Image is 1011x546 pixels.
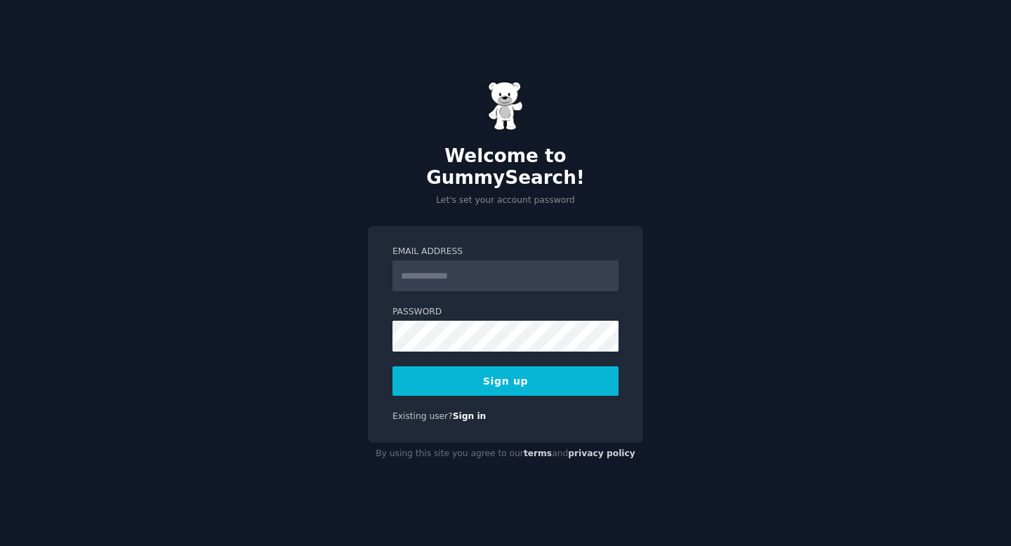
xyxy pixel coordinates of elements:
p: Let's set your account password [368,194,643,207]
a: Sign in [453,411,487,421]
button: Sign up [392,366,619,396]
a: terms [524,448,552,458]
label: Password [392,306,619,319]
a: privacy policy [568,448,635,458]
img: Gummy Bear [488,81,523,131]
label: Email Address [392,246,619,258]
span: Existing user? [392,411,453,421]
div: By using this site you agree to our and [368,443,643,465]
h2: Welcome to GummySearch! [368,145,643,189]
